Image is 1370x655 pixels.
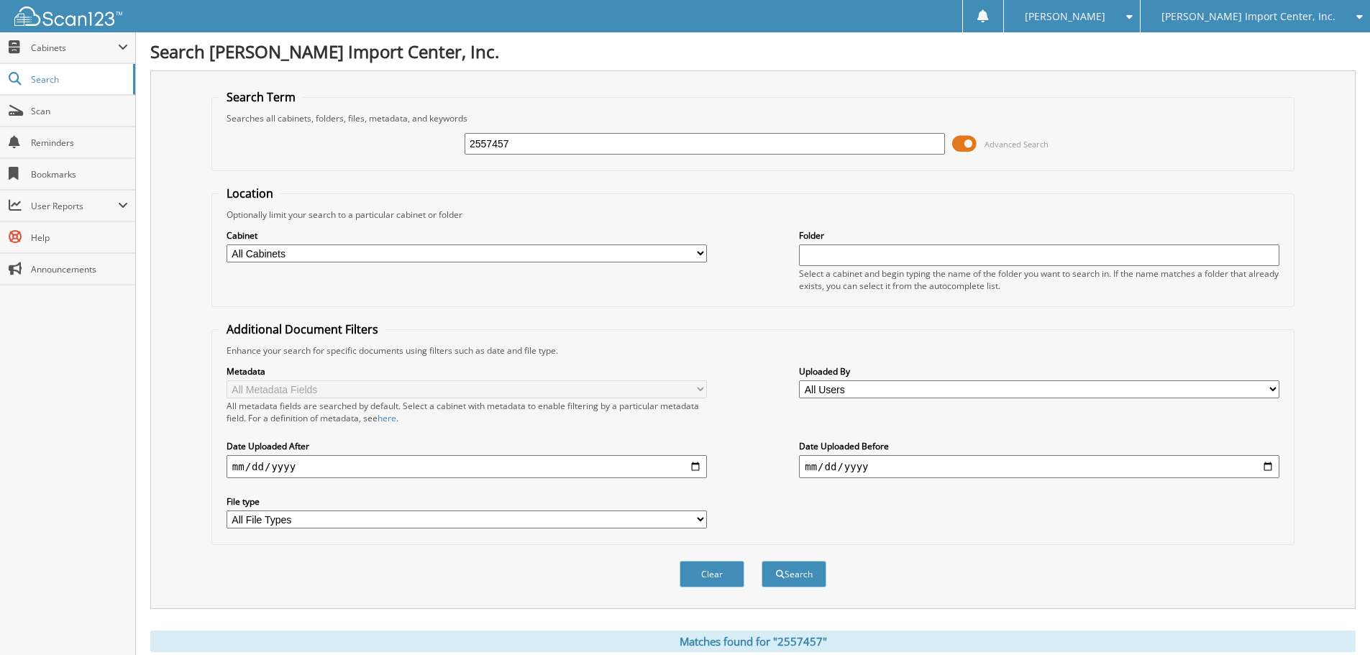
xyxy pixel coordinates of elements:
[150,40,1356,63] h1: Search [PERSON_NAME] Import Center, Inc.
[378,412,396,424] a: here
[799,267,1279,292] div: Select a cabinet and begin typing the name of the folder you want to search in. If the name match...
[799,229,1279,242] label: Folder
[227,455,707,478] input: start
[227,400,707,424] div: All metadata fields are searched by default. Select a cabinet with metadata to enable filtering b...
[31,263,128,275] span: Announcements
[985,139,1049,150] span: Advanced Search
[1025,12,1105,21] span: [PERSON_NAME]
[227,229,707,242] label: Cabinet
[150,631,1356,652] div: Matches found for "2557457"
[31,105,128,117] span: Scan
[680,561,744,587] button: Clear
[31,137,128,149] span: Reminders
[219,344,1287,357] div: Enhance your search for specific documents using filters such as date and file type.
[219,185,280,201] legend: Location
[31,42,118,54] span: Cabinets
[31,200,118,212] span: User Reports
[219,89,303,105] legend: Search Term
[762,561,826,587] button: Search
[219,209,1287,221] div: Optionally limit your search to a particular cabinet or folder
[1161,12,1335,21] span: [PERSON_NAME] Import Center, Inc.
[227,440,707,452] label: Date Uploaded After
[219,321,385,337] legend: Additional Document Filters
[799,440,1279,452] label: Date Uploaded Before
[799,455,1279,478] input: end
[227,365,707,377] label: Metadata
[31,232,128,244] span: Help
[31,73,126,86] span: Search
[14,6,122,26] img: scan123-logo-white.svg
[799,365,1279,377] label: Uploaded By
[219,112,1287,124] div: Searches all cabinets, folders, files, metadata, and keywords
[227,495,707,508] label: File type
[31,168,128,180] span: Bookmarks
